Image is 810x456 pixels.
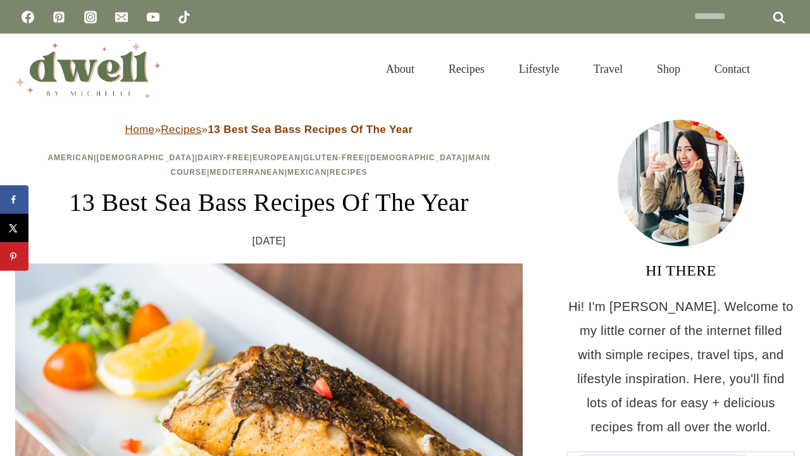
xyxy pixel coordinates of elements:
a: About [369,47,432,91]
strong: 13 Best Sea Bass Recipes Of The Year [208,123,413,136]
a: [DEMOGRAPHIC_DATA] [96,153,195,162]
nav: Primary Navigation [369,47,767,91]
time: [DATE] [252,232,286,251]
h1: 13 Best Sea Bass Recipes Of The Year [15,184,523,222]
button: View Search Form [773,58,795,80]
a: Contact [697,47,767,91]
a: European [252,153,301,162]
a: Home [125,123,155,136]
a: YouTube [140,4,166,30]
h3: HI THERE [567,259,795,282]
a: Recipes [432,47,502,91]
span: | | | | | | | | | [47,153,490,177]
a: Recipes [161,123,201,136]
p: Hi! I'm [PERSON_NAME]. Welcome to my little corner of the internet filled with simple recipes, tr... [567,294,795,439]
a: TikTok [171,4,197,30]
a: Travel [576,47,640,91]
a: Mexican [287,168,327,177]
a: Pinterest [46,4,72,30]
a: Mediterranean [209,168,284,177]
a: [DEMOGRAPHIC_DATA] [367,153,466,162]
span: » » [125,123,413,136]
a: Shop [640,47,697,91]
img: DWELL by michelle [15,40,161,98]
a: Email [109,4,134,30]
a: Gluten-Free [303,153,364,162]
a: Recipes [330,168,368,177]
a: American [47,153,94,162]
a: Instagram [78,4,103,30]
a: Dairy-Free [197,153,249,162]
a: Lifestyle [502,47,576,91]
a: Facebook [15,4,40,30]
